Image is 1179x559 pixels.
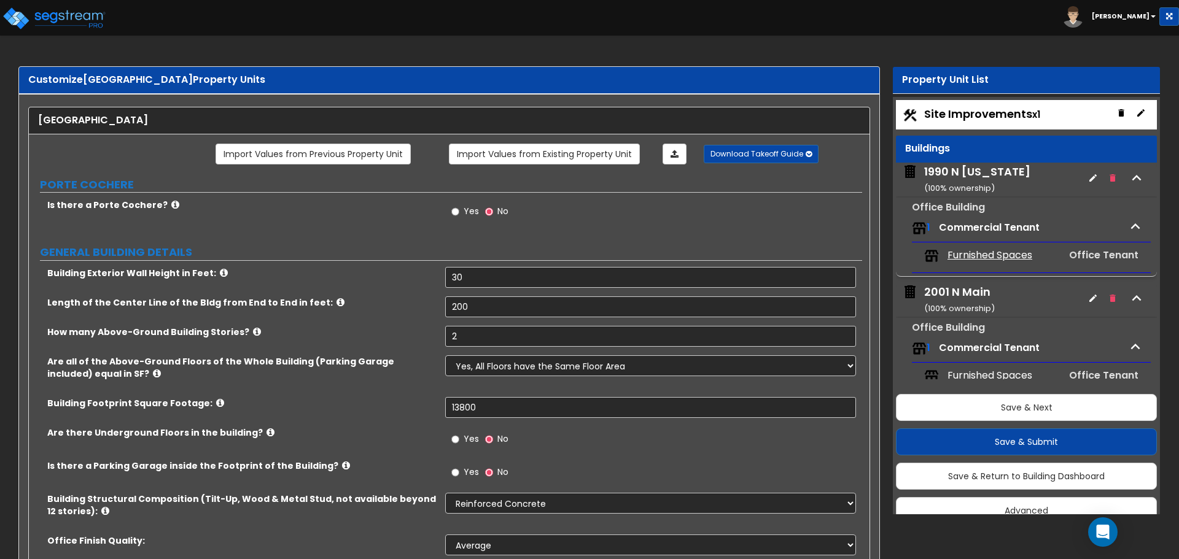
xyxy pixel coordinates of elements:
img: building.svg [902,284,918,300]
button: Save & Submit [896,428,1157,455]
label: Is there a Parking Garage inside the Footprint of the Building? [47,460,436,472]
i: click for more info! [101,506,109,515]
div: Property Unit List [902,73,1151,87]
img: tenants.png [924,369,939,384]
input: No [485,466,493,479]
i: click for more info! [337,298,344,307]
input: Yes [451,433,459,446]
span: [GEOGRAPHIC_DATA] [83,72,193,87]
a: Import the dynamic attributes value through Excel sheet [663,144,687,164]
span: 1 [927,220,930,234]
small: ( 100 % ownership) [924,303,995,314]
label: Is there a Porte Cochere? [47,199,436,211]
span: Yes [464,433,479,445]
i: click for more info! [220,268,228,277]
span: 1990 N California [902,164,1030,195]
span: No [497,433,508,445]
img: building.svg [902,164,918,180]
input: Yes [451,466,459,479]
div: [GEOGRAPHIC_DATA] [38,114,860,128]
label: How many Above-Ground Building Stories? [47,326,436,338]
label: Are there Underground Floors in the building? [47,426,436,439]
span: Yes [464,466,479,478]
label: Office Finish Quality: [47,534,436,547]
span: Office Tenant [1069,248,1138,262]
span: Furnished Spaces [947,369,1032,383]
label: GENERAL BUILDING DETAILS [40,244,862,260]
button: Advanced [896,497,1157,524]
input: Yes [451,205,459,218]
div: Buildings [905,142,1148,156]
span: No [497,205,508,217]
button: Save & Next [896,394,1157,421]
small: Office Building [912,320,985,334]
input: No [485,433,493,446]
span: Office Tenant [1069,368,1138,382]
span: Site Improvements [924,106,1040,121]
div: Customize Property Units [28,73,870,87]
span: Commercial Tenant [939,341,1040,355]
button: Download Takeoff Guide [704,145,819,163]
span: Commercial Tenant [939,220,1040,234]
label: Building Footprint Square Footage: [47,397,436,409]
label: Length of the Center Line of the Bldg from End to End in feet: [47,296,436,309]
input: No [485,205,493,218]
span: Download Takeoff Guide [710,148,803,159]
div: Open Intercom Messenger [1088,517,1118,547]
i: click for more info! [171,200,179,209]
span: 2001 N Main [902,284,995,315]
div: 1990 N [US_STATE] [924,164,1030,195]
b: [PERSON_NAME] [1092,12,1150,21]
i: click for more info! [253,327,261,336]
i: click for more info! [267,428,274,437]
span: Furnished Spaces [947,249,1032,263]
img: tenants.png [912,221,927,236]
img: Construction.png [902,107,918,123]
span: 1 [927,341,930,355]
label: Are all of the Above-Ground Floors of the Whole Building (Parking Garage included) equal in SF? [47,355,436,380]
small: ( 100 % ownership) [924,182,995,194]
img: tenants.png [924,249,939,263]
span: No [497,466,508,478]
img: logo_pro_r.png [2,6,106,31]
span: Yes [464,205,479,217]
label: Building Exterior Wall Height in Feet: [47,267,436,279]
i: click for more info! [342,461,350,470]
label: Building Structural Composition (Tilt-Up, Wood & Metal Stud, not available beyond 12 stories): [47,493,436,517]
i: click for more info! [216,398,224,407]
a: Import the dynamic attribute values from previous properties. [216,144,411,164]
div: 2001 N Main [924,284,995,315]
img: avatar.png [1062,6,1084,28]
small: Office Building [912,200,985,214]
button: Save & Return to Building Dashboard [896,463,1157,490]
a: Import the dynamic attribute values from existing properties. [449,144,640,164]
small: x1 [1032,108,1040,121]
label: PORTE COCHERE [40,177,862,193]
img: tenants.png [912,341,927,356]
i: click for more info! [153,369,161,378]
